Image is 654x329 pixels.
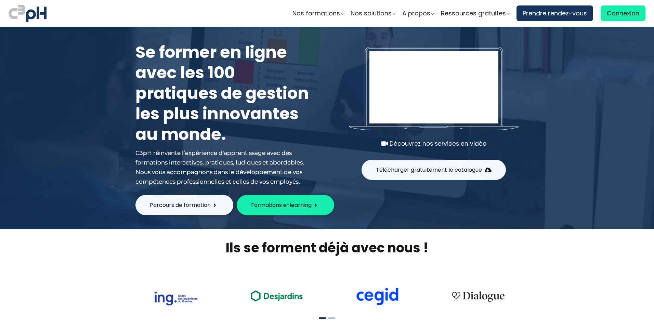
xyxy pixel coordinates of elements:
[251,201,312,209] span: Formations e-learning
[355,288,399,305] img: cdf238afa6e766054af0b3fe9d0794df.png
[351,8,392,18] span: Nos solutions
[376,166,482,174] span: Télécharger gratuitement le catalogue
[127,239,527,256] h2: Ils se forment déjà avec nous !
[362,160,506,180] button: Télécharger gratuitement le catalogue
[601,5,645,21] a: Connexion
[135,148,313,186] div: C3pH réinvente l’expérience d'apprentissage avec des formations interactives, pratiques, ludiques...
[516,5,593,21] a: Prendre rendez-vous
[150,201,211,209] span: Parcours de formation
[135,42,313,145] h1: Se former en ligne avec les 100 pratiques de gestion les plus innovantes au monde.
[523,8,587,18] span: Prendre rendez-vous
[135,195,233,215] button: Parcours de formation
[154,292,198,305] img: 73f878ca33ad2a469052bbe3fa4fd140.png
[292,8,340,18] span: Nos formations
[447,287,509,305] img: 4cbfeea6ce3138713587aabb8dcf64fe.png
[246,286,308,305] img: ea49a208ccc4d6e7deb170dc1c457f3b.png
[441,8,506,18] span: Ressources gratuites
[607,8,639,18] span: Connexion
[402,8,430,18] span: A propos
[349,139,519,148] div: Découvrez nos services en vidéo
[9,3,47,23] img: logo C3PH
[237,195,334,215] button: Formations e-learning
